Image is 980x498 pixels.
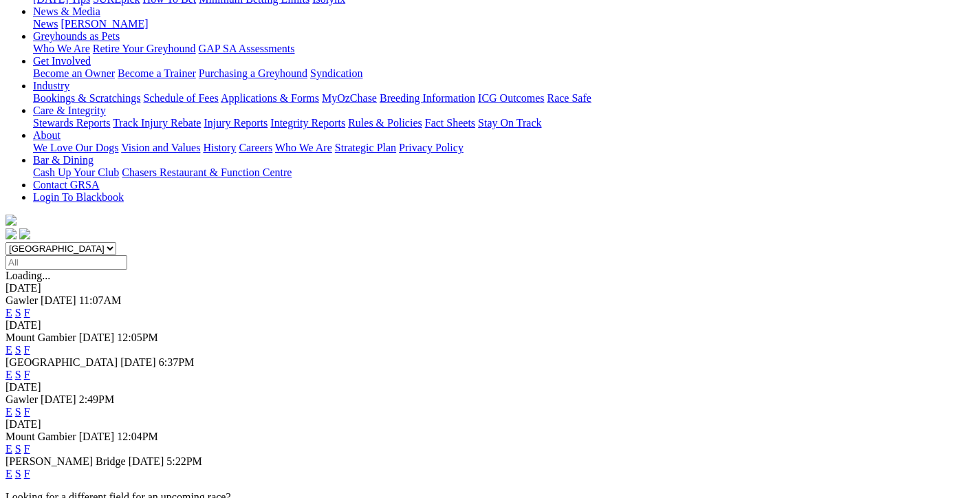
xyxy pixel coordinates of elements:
a: Strategic Plan [335,142,396,153]
a: Cash Up Your Club [33,166,119,178]
a: Become an Owner [33,67,115,79]
a: Breeding Information [380,92,475,104]
a: Integrity Reports [270,117,345,129]
span: [PERSON_NAME] Bridge [6,455,126,467]
span: 12:04PM [117,431,158,442]
span: 2:49PM [79,393,115,405]
div: Get Involved [33,67,974,80]
span: [DATE] [79,332,115,343]
span: [DATE] [120,356,156,368]
a: Privacy Policy [399,142,464,153]
span: [DATE] [129,455,164,467]
a: Become a Trainer [118,67,196,79]
span: Mount Gambier [6,431,76,442]
a: Vision and Values [121,142,200,153]
span: 6:37PM [159,356,195,368]
span: Mount Gambier [6,332,76,343]
a: History [203,142,236,153]
span: 12:05PM [117,332,158,343]
a: Syndication [310,67,362,79]
a: E [6,468,12,479]
a: Schedule of Fees [143,92,218,104]
a: GAP SA Assessments [199,43,295,54]
input: Select date [6,255,127,270]
a: Chasers Restaurant & Function Centre [122,166,292,178]
a: F [24,344,30,356]
a: Care & Integrity [33,105,106,116]
a: About [33,129,61,141]
a: We Love Our Dogs [33,142,118,153]
a: Track Injury Rebate [113,117,201,129]
a: News [33,18,58,30]
a: Race Safe [547,92,591,104]
span: [DATE] [79,431,115,442]
a: S [15,344,21,356]
img: facebook.svg [6,228,17,239]
span: Gawler [6,294,38,306]
div: [DATE] [6,319,974,332]
img: logo-grsa-white.png [6,215,17,226]
a: Purchasing a Greyhound [199,67,307,79]
a: S [15,443,21,455]
div: Care & Integrity [33,117,974,129]
img: twitter.svg [19,228,30,239]
a: F [24,307,30,318]
a: S [15,307,21,318]
div: [DATE] [6,418,974,431]
a: Rules & Policies [348,117,422,129]
span: Gawler [6,393,38,405]
a: F [24,406,30,418]
a: Bar & Dining [33,154,94,166]
a: Who We Are [33,43,90,54]
div: Bar & Dining [33,166,974,179]
a: Injury Reports [204,117,268,129]
span: [GEOGRAPHIC_DATA] [6,356,118,368]
a: Industry [33,80,69,91]
a: E [6,307,12,318]
a: F [24,369,30,380]
span: 5:22PM [166,455,202,467]
a: Applications & Forms [221,92,319,104]
a: Greyhounds as Pets [33,30,120,42]
a: E [6,443,12,455]
a: Login To Blackbook [33,191,124,203]
a: [PERSON_NAME] [61,18,148,30]
div: Greyhounds as Pets [33,43,974,55]
span: 11:07AM [79,294,122,306]
a: ICG Outcomes [478,92,544,104]
a: Retire Your Greyhound [93,43,196,54]
div: News & Media [33,18,974,30]
div: [DATE] [6,381,974,393]
a: Contact GRSA [33,179,99,191]
a: Bookings & Scratchings [33,92,140,104]
div: About [33,142,974,154]
a: Careers [239,142,272,153]
div: Industry [33,92,974,105]
a: E [6,369,12,380]
a: F [24,468,30,479]
a: S [15,468,21,479]
a: F [24,443,30,455]
a: MyOzChase [322,92,377,104]
a: S [15,369,21,380]
a: Fact Sheets [425,117,475,129]
a: News & Media [33,6,100,17]
div: [DATE] [6,282,974,294]
a: E [6,344,12,356]
span: Loading... [6,270,50,281]
a: Stewards Reports [33,117,110,129]
a: Stay On Track [478,117,541,129]
a: Get Involved [33,55,91,67]
a: Who We Are [275,142,332,153]
a: E [6,406,12,418]
span: [DATE] [41,294,76,306]
span: [DATE] [41,393,76,405]
a: S [15,406,21,418]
